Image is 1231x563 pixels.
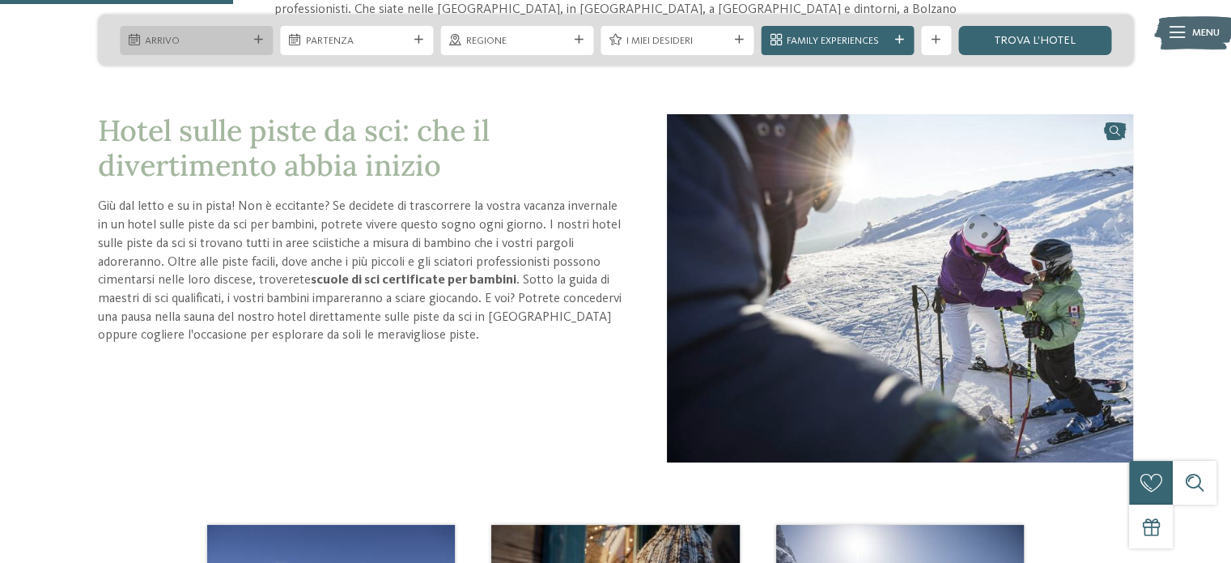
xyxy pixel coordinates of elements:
span: Regione [466,34,568,49]
img: Hotel sulle piste da sci per bambini: divertimento senza confini [667,113,1133,463]
span: I miei desideri [626,34,728,49]
span: Arrivo [145,34,247,49]
strong: scuole di sci certificate per bambini [311,274,516,287]
span: Partenza [306,34,408,49]
span: Family Experiences [787,34,889,49]
a: trova l’hotel [958,26,1111,55]
p: Giù dal letto e su in pista! Non è eccitante? Se decidete di trascorrere la vostra vacanza invern... [98,198,623,345]
span: Hotel sulle piste da sci: che il divertimento abbia inizio [98,112,490,184]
